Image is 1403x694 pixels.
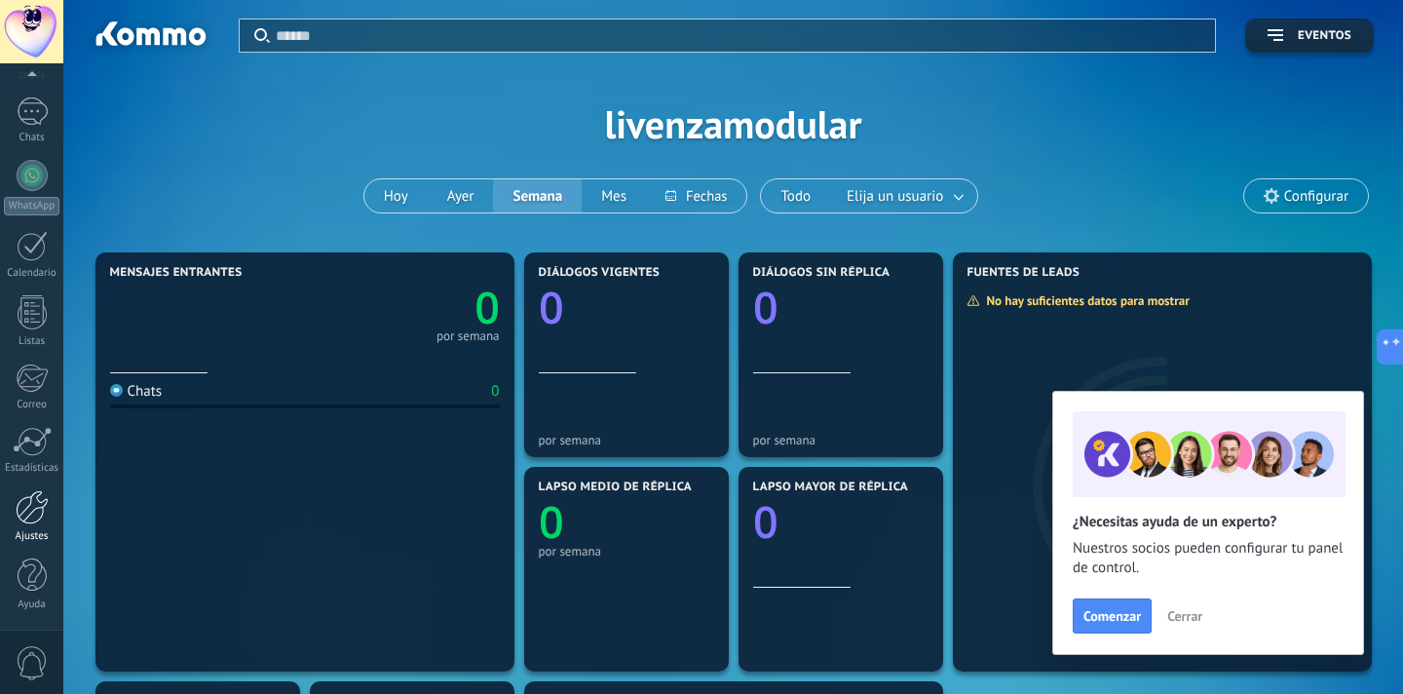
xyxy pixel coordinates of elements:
span: Mensajes entrantes [110,266,243,280]
text: 0 [539,492,564,552]
div: Correo [4,399,60,411]
button: Mes [582,179,646,212]
div: Chats [110,382,163,401]
span: Diálogos vigentes [539,266,661,280]
span: Nuestros socios pueden configurar tu panel de control. [1073,539,1344,578]
button: Ayer [428,179,494,212]
div: Estadísticas [4,462,60,475]
div: No hay suficientes datos para mostrar [967,292,1203,309]
button: Cerrar [1158,601,1211,631]
text: 0 [539,278,564,337]
div: Listas [4,335,60,348]
div: 0 [491,382,499,401]
button: Comenzar [1073,598,1152,634]
button: Elija un usuario [830,179,977,212]
div: por semana [539,544,714,559]
span: Comenzar [1083,609,1141,623]
div: WhatsApp [4,197,59,215]
span: Cerrar [1167,609,1202,623]
div: Calendario [4,267,60,280]
h2: ¿Necesitas ayuda de un experto? [1073,513,1344,531]
span: Fuentes de leads [967,266,1081,280]
span: Lapso mayor de réplica [753,481,908,494]
img: Chats [110,384,123,397]
span: Lapso medio de réplica [539,481,693,494]
div: por semana [753,433,929,447]
span: Elija un usuario [843,183,947,210]
button: Fechas [646,179,746,212]
button: Eventos [1245,19,1374,53]
span: Configurar [1284,188,1348,205]
button: Todo [761,179,830,212]
div: Chats [4,132,60,144]
button: Hoy [364,179,428,212]
text: 0 [753,278,778,337]
span: Diálogos sin réplica [753,266,891,280]
button: Semana [493,179,582,212]
div: por semana [436,331,500,341]
span: Eventos [1298,29,1351,43]
a: 0 [305,278,500,337]
div: Ajustes [4,530,60,543]
text: 0 [474,278,500,337]
div: por semana [539,433,714,447]
text: 0 [753,492,778,552]
div: Ayuda [4,598,60,611]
